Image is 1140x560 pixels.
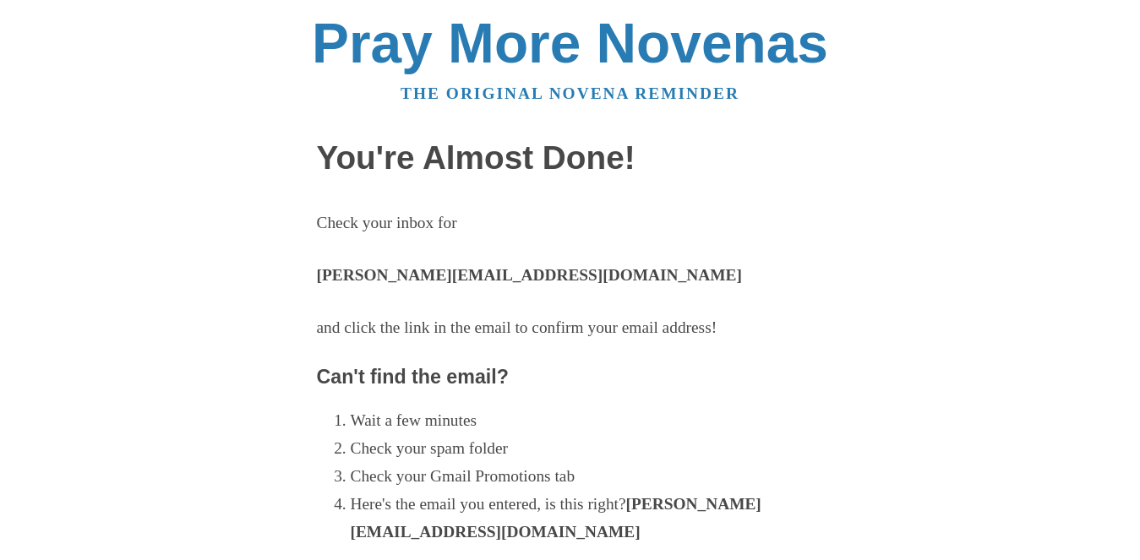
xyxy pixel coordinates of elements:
[317,266,742,284] strong: [PERSON_NAME][EMAIL_ADDRESS][DOMAIN_NAME]
[351,435,824,463] li: Check your spam folder
[317,314,824,342] p: and click the link in the email to confirm your email address!
[317,367,824,389] h3: Can't find the email?
[317,140,824,177] h1: You're Almost Done!
[351,495,761,541] strong: [PERSON_NAME][EMAIL_ADDRESS][DOMAIN_NAME]
[312,12,828,74] a: Pray More Novenas
[351,463,824,491] li: Check your Gmail Promotions tab
[401,84,739,102] a: The original novena reminder
[351,491,824,546] li: Here's the email you entered, is this right?
[317,209,824,237] p: Check your inbox for
[351,407,824,435] li: Wait a few minutes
